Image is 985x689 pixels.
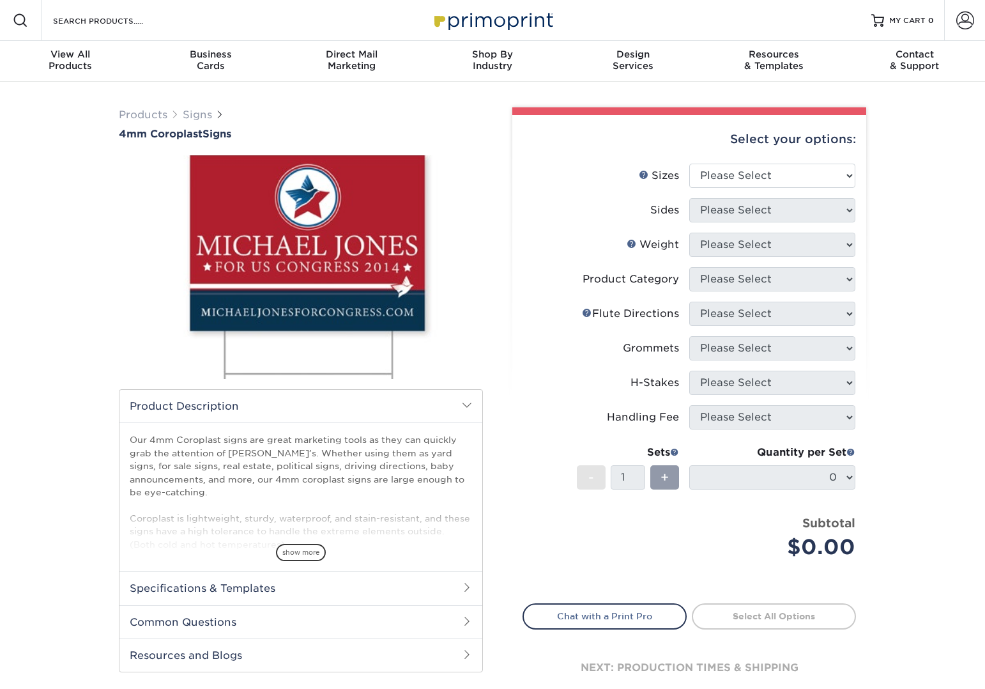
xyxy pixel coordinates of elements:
[429,6,556,34] img: Primoprint
[583,272,679,287] div: Product Category
[282,49,422,60] span: Direct Mail
[844,41,985,82] a: Contact& Support
[119,639,482,672] h2: Resources and Blogs
[582,306,679,321] div: Flute Directions
[844,49,985,60] span: Contact
[563,41,703,82] a: DesignServices
[639,168,679,183] div: Sizes
[52,13,176,28] input: SEARCH PRODUCTS.....
[577,445,679,460] div: Sets
[523,603,687,629] a: Chat with a Print Pro
[276,544,326,561] span: show more
[282,41,422,82] a: Direct MailMarketing
[630,375,679,391] div: H-Stakes
[699,532,855,562] div: $0.00
[119,571,482,605] h2: Specifications & Templates
[689,445,855,460] div: Quantity per Set
[563,49,703,72] div: Services
[119,128,483,140] a: 4mm CoroplastSigns
[607,410,679,425] div: Handling Fee
[183,109,212,121] a: Signs
[889,15,926,26] span: MY CART
[141,49,281,60] span: Business
[703,49,844,72] div: & Templates
[119,390,482,422] h2: Product Description
[588,468,594,487] span: -
[141,41,281,82] a: BusinessCards
[650,203,679,218] div: Sides
[422,41,563,82] a: Shop ByIndustry
[119,605,482,639] h2: Common Questions
[422,49,563,60] span: Shop By
[282,49,422,72] div: Marketing
[563,49,703,60] span: Design
[660,468,669,487] span: +
[703,49,844,60] span: Resources
[692,603,856,629] a: Select All Options
[623,341,679,356] div: Grommets
[119,128,483,140] h1: Signs
[119,109,167,121] a: Products
[141,49,281,72] div: Cards
[928,16,934,25] span: 0
[802,516,855,530] strong: Subtotal
[119,128,202,140] span: 4mm Coroplast
[523,115,856,164] div: Select your options:
[703,41,844,82] a: Resources& Templates
[422,49,563,72] div: Industry
[627,237,679,252] div: Weight
[119,141,483,393] img: 4mm Coroplast 01
[844,49,985,72] div: & Support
